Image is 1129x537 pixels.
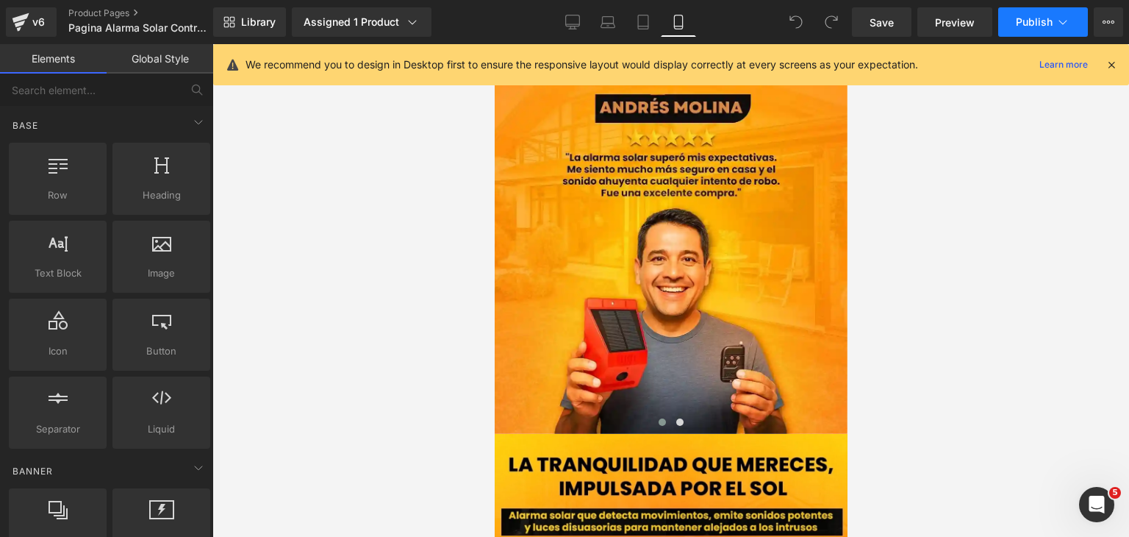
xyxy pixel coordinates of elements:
span: Base [11,118,40,132]
span: Heading [117,188,206,203]
span: Separator [13,422,102,437]
a: Preview [917,7,992,37]
iframe: Intercom live chat [1079,487,1114,522]
span: 5 [1109,487,1121,499]
span: Row [13,188,102,203]
a: New Library [213,7,286,37]
a: v6 [6,7,57,37]
div: v6 [29,13,48,32]
a: Desktop [555,7,590,37]
a: Learn more [1033,56,1094,74]
a: Mobile [661,7,696,37]
span: Liquid [117,422,206,437]
div: Assigned 1 Product [304,15,420,29]
button: More [1094,7,1123,37]
span: Pagina Alarma Solar Control - [DATE] 14:18:34 [68,22,209,34]
span: Preview [935,15,975,30]
button: Redo [817,7,846,37]
a: Tablet [626,7,661,37]
a: Global Style [107,44,213,74]
span: Button [117,344,206,359]
span: Text Block [13,266,102,281]
span: Image [117,266,206,281]
span: Publish [1016,16,1053,28]
span: Save [870,15,894,30]
span: Library [241,15,276,29]
span: Icon [13,344,102,359]
p: We recommend you to design in Desktop first to ensure the responsive layout would display correct... [245,57,918,73]
a: Laptop [590,7,626,37]
a: Product Pages [68,7,237,19]
span: Banner [11,464,54,478]
button: Undo [781,7,811,37]
button: Publish [998,7,1088,37]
